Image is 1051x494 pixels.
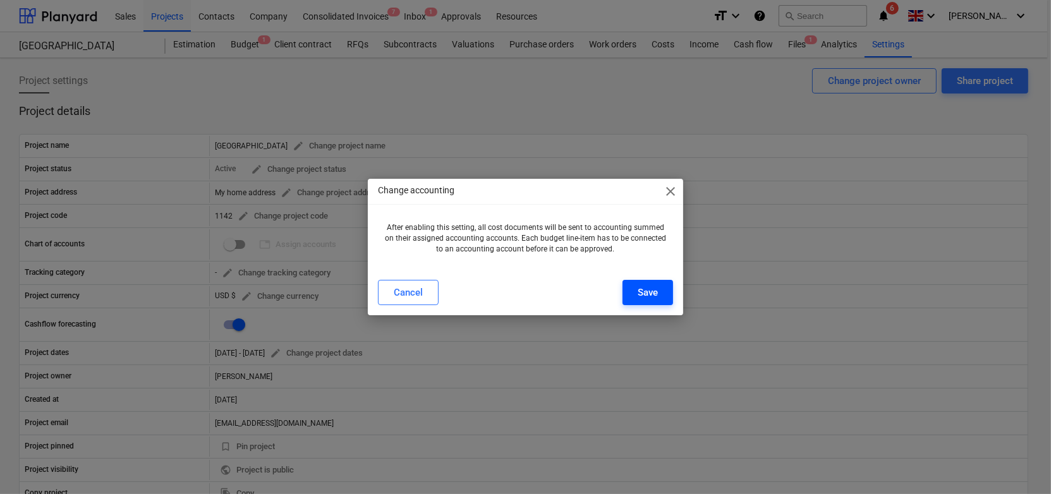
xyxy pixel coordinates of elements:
div: Cancel [394,284,423,301]
p: Change accounting [378,184,454,197]
span: close [663,184,678,199]
p: After enabling this setting, all cost documents will be sent to accounting summed on their assign... [383,222,668,255]
iframe: Chat Widget [988,433,1051,494]
button: Cancel [378,280,439,305]
div: Save [638,284,658,301]
button: Save [623,280,673,305]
